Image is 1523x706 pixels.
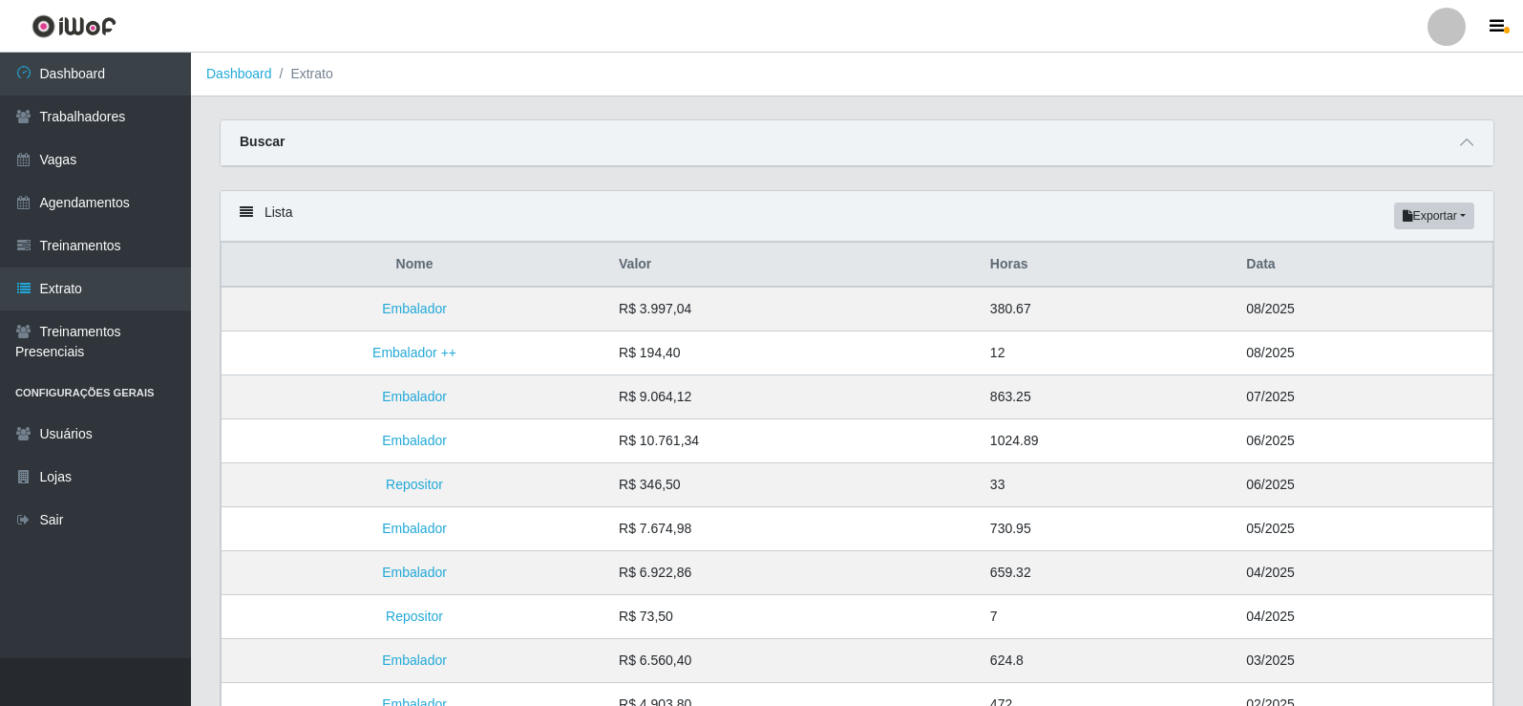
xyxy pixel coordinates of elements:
td: 1024.89 [979,419,1235,463]
th: Nome [222,243,608,288]
td: R$ 73,50 [607,595,979,639]
th: Horas [979,243,1235,288]
nav: breadcrumb [191,53,1523,96]
td: 33 [979,463,1235,507]
td: R$ 3.997,04 [607,287,979,332]
td: R$ 10.761,34 [607,419,979,463]
img: CoreUI Logo [32,14,116,38]
td: 07/2025 [1235,375,1492,419]
strong: Buscar [240,134,285,149]
li: Extrato [272,64,333,84]
td: R$ 6.922,86 [607,551,979,595]
td: R$ 7.674,98 [607,507,979,551]
td: 03/2025 [1235,639,1492,683]
a: Embalador [382,389,447,404]
td: 863.25 [979,375,1235,419]
a: Embalador [382,433,447,448]
td: R$ 194,40 [607,332,979,375]
th: Data [1235,243,1492,288]
a: Repositor [386,477,443,492]
a: Embalador [382,521,447,536]
td: 380.67 [979,287,1235,332]
td: 624.8 [979,639,1235,683]
td: 04/2025 [1235,595,1492,639]
td: 04/2025 [1235,551,1492,595]
a: Embalador [382,565,447,580]
td: 08/2025 [1235,332,1492,375]
a: Dashboard [206,66,272,81]
td: 08/2025 [1235,287,1492,332]
td: R$ 346,50 [607,463,979,507]
td: 05/2025 [1235,507,1492,551]
a: Repositor [386,609,443,624]
td: 06/2025 [1235,419,1492,463]
button: Exportar [1394,203,1474,229]
a: Embalador [382,301,447,316]
td: 7 [979,595,1235,639]
td: 659.32 [979,551,1235,595]
th: Valor [607,243,979,288]
td: 730.95 [979,507,1235,551]
td: R$ 6.560,40 [607,639,979,683]
td: R$ 9.064,12 [607,375,979,419]
div: Lista [221,191,1493,242]
a: Embalador [382,653,447,668]
td: 06/2025 [1235,463,1492,507]
td: 12 [979,332,1235,375]
a: Embalador ++ [372,345,456,360]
